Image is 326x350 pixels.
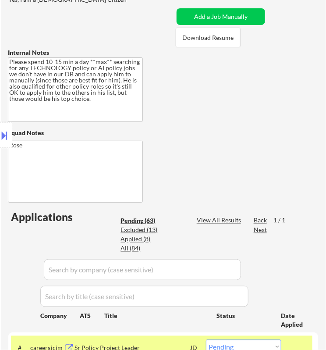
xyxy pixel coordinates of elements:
[177,8,265,25] button: Add a Job Manually
[197,216,244,225] div: View All Results
[281,312,308,329] div: Date Applied
[120,226,164,235] div: Excluded (13)
[44,259,241,280] input: Search by company (case sensitive)
[120,235,164,244] div: Applied (8)
[216,308,268,324] div: Status
[120,217,164,225] div: Pending (63)
[11,212,98,223] div: Applications
[40,286,248,307] input: Search by title (case sensitive)
[254,226,268,235] div: Next
[80,312,104,321] div: ATS
[8,48,143,57] div: Internal Notes
[176,28,241,47] button: Download Resume
[104,312,208,321] div: Title
[254,216,268,225] div: Back
[273,216,294,225] div: 1 / 1
[120,244,164,253] div: All (84)
[40,312,80,321] div: Company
